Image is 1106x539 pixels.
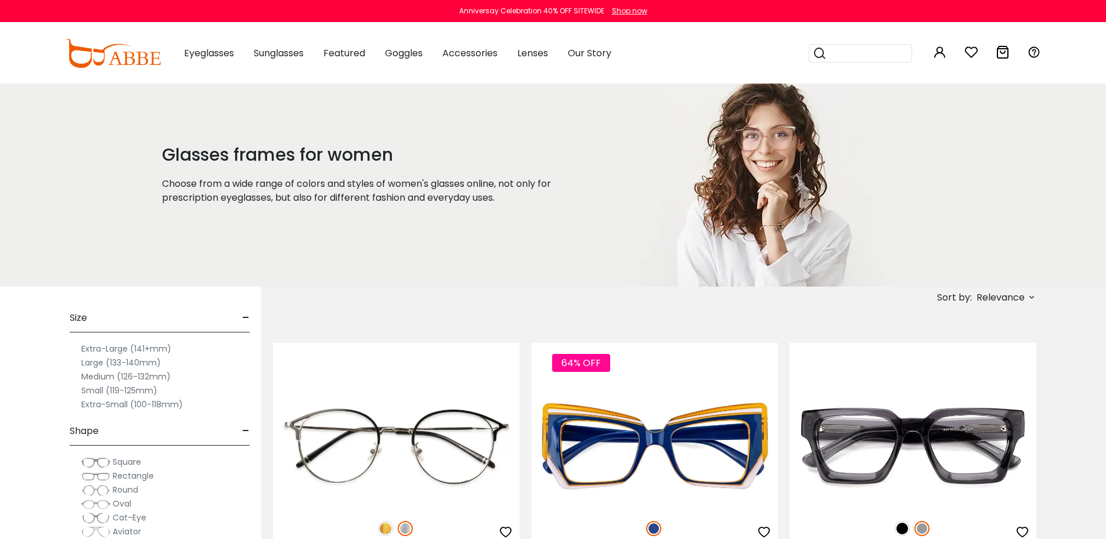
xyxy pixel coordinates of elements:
img: Silver Haiti - Metal ,Adjust Nose Pads [273,385,520,508]
img: Square.png [81,457,110,468]
span: Lenses [517,46,548,60]
label: Large (133-140mm) [81,356,161,370]
img: Round.png [81,484,110,496]
img: Cat-Eye.png [81,512,110,524]
img: Oval.png [81,498,110,510]
img: abbeglasses.com [66,39,161,68]
label: Small (119-125mm) [81,384,157,397]
img: Blue Marchwarden - Plastic ,Universal Bridge Fit [531,385,778,508]
img: Blue [646,521,661,536]
span: Our Story [568,46,611,60]
p: Choose from a wide range of colors and styles of women's glasses online, not only for prescriptio... [162,177,585,205]
img: glasses frames for women [613,84,908,287]
label: Extra-Large (141+mm) [81,342,171,356]
h1: Glasses frames for women [162,144,585,165]
span: Eyeglasses [184,46,234,60]
span: Sunglasses [254,46,304,60]
span: Oval [113,498,131,509]
span: Rectangle [113,470,154,482]
img: Silver [398,521,413,536]
span: Shape [70,417,99,445]
span: Size [70,304,87,332]
div: Shop now [612,6,647,16]
span: Featured [323,46,365,60]
span: - [242,304,250,332]
img: Black [895,521,910,536]
span: Sort by: [937,291,972,304]
label: Extra-Small (100-118mm) [81,397,183,411]
label: Medium (126-132mm) [81,370,171,384]
img: Gray [914,521,930,536]
div: Anniversay Celebration 40% OFF SITEWIDE [459,6,604,16]
span: Round [113,484,138,495]
img: Gold [378,521,393,536]
img: Aviator.png [81,526,110,538]
img: Gray Stearary - Acetate ,Universal Bridge Fit [790,385,1036,508]
a: Shop now [606,6,647,16]
span: Square [113,456,141,468]
img: Rectangle.png [81,471,110,482]
span: - [242,417,250,445]
span: Aviator [113,526,141,537]
span: 64% OFF [552,354,610,372]
span: Cat-Eye [113,512,146,523]
span: Goggles [385,46,423,60]
span: Accessories [442,46,498,60]
span: Relevance [977,287,1025,308]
